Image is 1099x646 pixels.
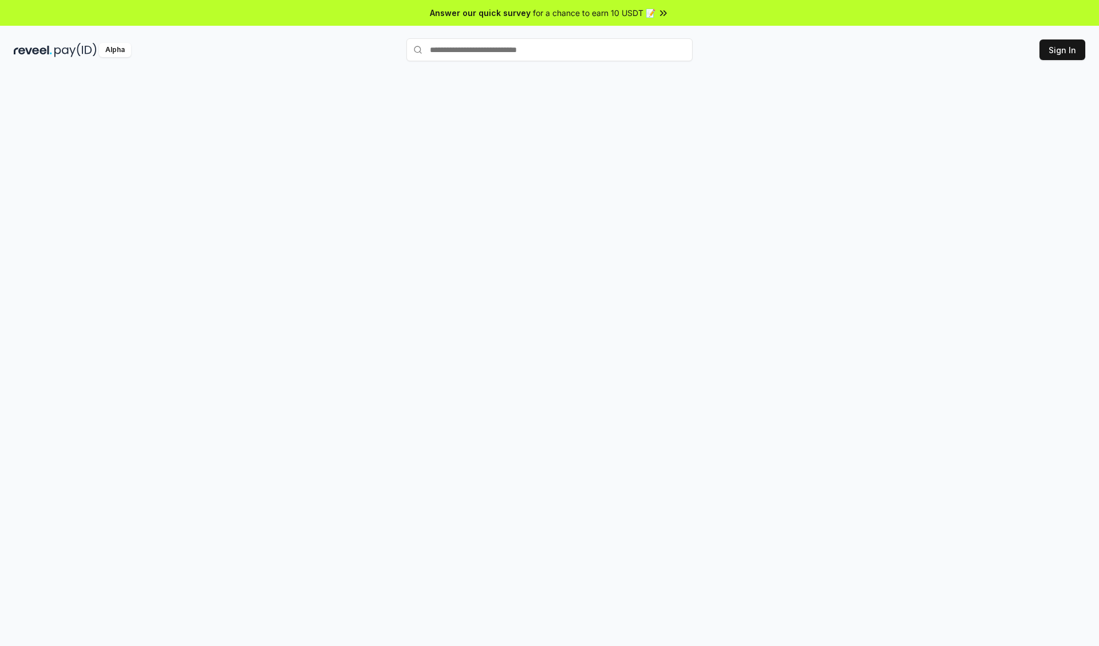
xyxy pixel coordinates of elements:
img: pay_id [54,43,97,57]
span: for a chance to earn 10 USDT 📝 [533,7,655,19]
span: Answer our quick survey [430,7,531,19]
button: Sign In [1039,39,1085,60]
img: reveel_dark [14,43,52,57]
div: Alpha [99,43,131,57]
